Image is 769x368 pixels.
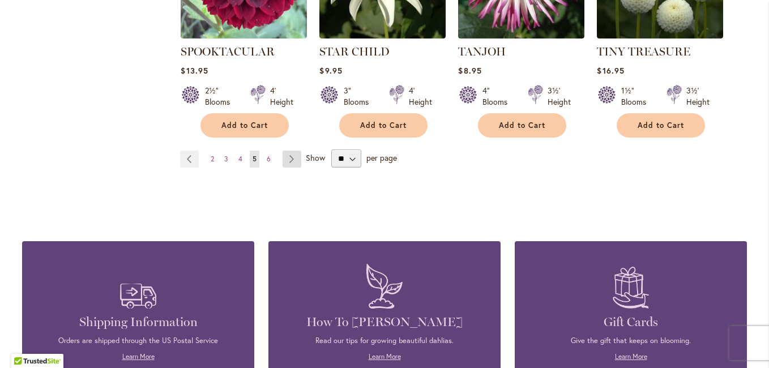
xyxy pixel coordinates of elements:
a: TINY TREASURE [597,30,723,41]
span: 5 [253,155,257,163]
p: Read our tips for growing beautiful dahlias. [285,336,484,346]
h4: Gift Cards [532,314,730,330]
div: 3½' Height [686,85,710,108]
span: $13.95 [181,65,208,76]
a: TANJOH [458,45,506,58]
div: 4' Height [409,85,432,108]
span: per page [366,152,397,163]
a: TINY TREASURE [597,45,690,58]
span: Add to Cart [360,121,407,130]
p: Give the gift that keeps on blooming. [532,336,730,346]
a: 4 [236,151,245,168]
div: 3½' Height [548,85,571,108]
a: Spooktacular [181,30,307,41]
a: Learn More [615,352,647,361]
a: SPOOKTACULAR [181,45,275,58]
div: 3" Blooms [344,85,375,108]
iframe: Launch Accessibility Center [8,328,40,360]
div: 4" Blooms [482,85,514,108]
p: Orders are shipped through the US Postal Service [39,336,237,346]
span: Add to Cart [221,121,268,130]
span: Show [306,152,325,163]
a: STAR CHILD [319,30,446,41]
div: 1½" Blooms [621,85,653,108]
h4: How To [PERSON_NAME] [285,314,484,330]
button: Add to Cart [200,113,289,138]
button: Add to Cart [478,113,566,138]
span: 4 [238,155,242,163]
a: 6 [264,151,274,168]
a: STAR CHILD [319,45,390,58]
a: TANJOH [458,30,584,41]
span: 6 [267,155,271,163]
span: 3 [224,155,228,163]
span: $8.95 [458,65,481,76]
div: 4' Height [270,85,293,108]
span: $9.95 [319,65,342,76]
a: Learn More [369,352,401,361]
div: 2½" Blooms [205,85,237,108]
a: 3 [221,151,231,168]
a: 2 [208,151,217,168]
span: Add to Cart [638,121,684,130]
button: Add to Cart [617,113,705,138]
span: 2 [211,155,214,163]
span: Add to Cart [499,121,545,130]
button: Add to Cart [339,113,428,138]
span: $16.95 [597,65,624,76]
h4: Shipping Information [39,314,237,330]
a: Learn More [122,352,155,361]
